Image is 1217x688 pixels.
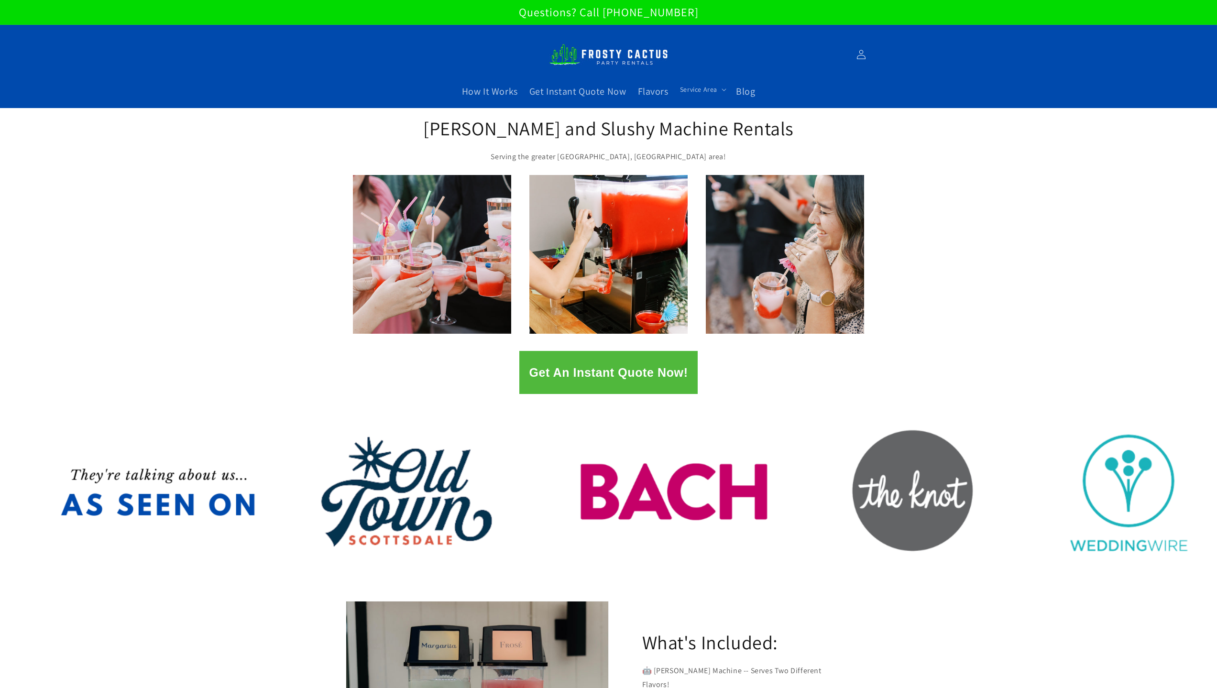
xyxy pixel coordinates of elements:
a: Flavors [632,79,674,103]
a: How It Works [456,79,524,103]
img: Frosty Cactus Margarita machine rentals Slushy machine rentals dirt soda dirty slushies [549,38,669,71]
summary: Service Area [674,79,730,99]
span: Blog [736,85,755,98]
span: How It Works [462,85,518,98]
p: Serving the greater [GEOGRAPHIC_DATA], [GEOGRAPHIC_DATA] area! [422,150,795,164]
span: Flavors [638,85,669,98]
a: Get Instant Quote Now [524,79,632,103]
span: Get Instant Quote Now [529,85,626,98]
a: Blog [730,79,761,103]
h2: [PERSON_NAME] and Slushy Machine Rentals [422,116,795,141]
h2: What's Included: [642,630,778,655]
span: Service Area [680,85,717,94]
button: Get An Instant Quote Now! [519,351,697,394]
